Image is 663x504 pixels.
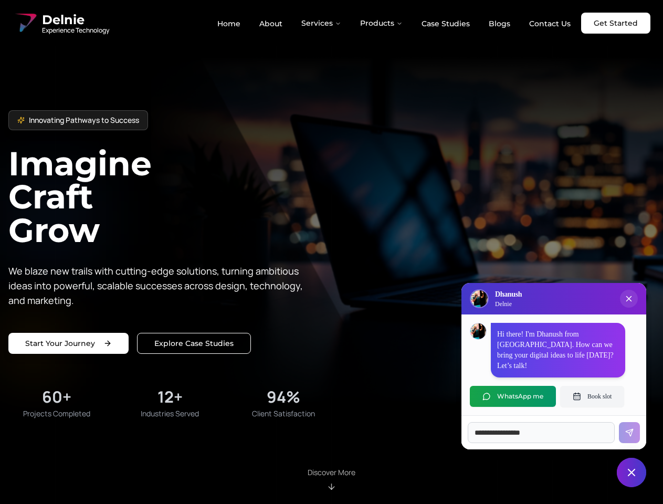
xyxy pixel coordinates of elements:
span: Innovating Pathways to Success [29,115,139,125]
a: Case Studies [413,15,478,33]
a: Get Started [581,13,650,34]
button: WhatsApp me [470,386,556,407]
p: We blaze new trails with cutting-edge solutions, turning ambitious ideas into powerful, scalable ... [8,264,311,308]
button: Products [352,13,411,34]
button: Close chat [617,458,646,487]
h1: Imagine Craft Grow [8,147,332,246]
a: Delnie Logo Full [13,10,109,36]
p: Discover More [308,467,355,478]
span: Projects Completed [23,408,90,419]
a: Blogs [480,15,519,33]
img: Dhanush [470,323,486,339]
nav: Main [209,13,579,34]
a: Home [209,15,249,33]
img: Delnie Logo [13,10,38,36]
div: Scroll to About section [308,467,355,491]
h3: Dhanush [495,289,522,300]
div: 12+ [157,387,183,406]
a: Contact Us [521,15,579,33]
div: 94% [267,387,300,406]
img: Delnie Logo [471,290,488,307]
a: Explore our solutions [137,333,251,354]
span: Delnie [42,12,109,28]
button: Services [293,13,350,34]
button: Book slot [560,386,624,407]
button: Close chat popup [620,290,638,308]
div: 60+ [42,387,71,406]
p: Hi there! I'm Dhanush from [GEOGRAPHIC_DATA]. How can we bring your digital ideas to life [DATE]?... [497,329,619,371]
span: Client Satisfaction [252,408,315,419]
span: Industries Served [141,408,199,419]
a: About [251,15,291,33]
p: Delnie [495,300,522,308]
span: Experience Technology [42,26,109,35]
a: Start your project with us [8,333,129,354]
